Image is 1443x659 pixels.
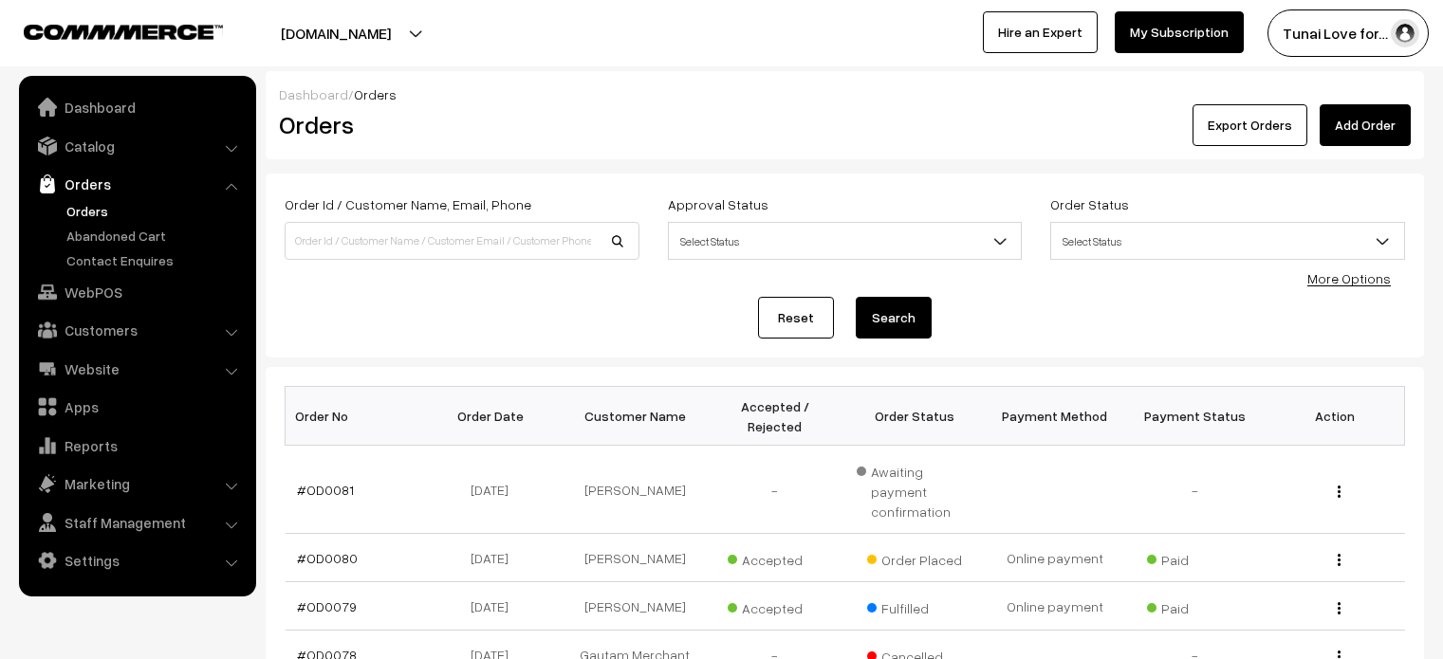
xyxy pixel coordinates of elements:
a: Customers [24,313,250,347]
td: [PERSON_NAME] [565,582,706,631]
span: Orders [354,86,397,102]
a: Dashboard [24,90,250,124]
span: Select Status [1051,225,1404,258]
a: Reports [24,429,250,463]
td: [PERSON_NAME] [565,534,706,582]
span: Accepted [728,594,823,618]
td: [DATE] [425,582,565,631]
span: Accepted [728,545,823,570]
button: Search [856,297,932,339]
div: / [279,84,1411,104]
label: Order Id / Customer Name, Email, Phone [285,194,531,214]
span: Fulfilled [867,594,962,618]
span: Awaiting payment confirmation [857,457,974,522]
th: Payment Status [1125,387,1266,446]
span: Select Status [668,222,1023,260]
h2: Orders [279,110,638,139]
th: Payment Method [985,387,1125,446]
img: Menu [1338,554,1341,566]
td: [PERSON_NAME] [565,446,706,534]
th: Accepted / Rejected [705,387,845,446]
td: - [705,446,845,534]
td: Online payment [985,582,1125,631]
a: Dashboard [279,86,348,102]
a: My Subscription [1115,11,1244,53]
a: Catalog [24,129,250,163]
label: Order Status [1050,194,1129,214]
a: Marketing [24,467,250,501]
a: #OD0079 [297,598,357,614]
a: COMMMERCE [24,19,190,42]
img: COMMMERCE [24,25,223,39]
a: Orders [62,201,250,221]
a: Settings [24,543,250,577]
a: Reset [758,297,834,339]
a: Contact Enquires [62,250,250,270]
a: Staff Management [24,505,250,540]
span: Order Placed [867,545,962,570]
button: Export Orders [1193,104,1307,146]
img: Menu [1338,485,1341,498]
a: Website [24,352,250,386]
button: [DOMAIN_NAME] [214,9,457,57]
img: Menu [1338,602,1341,614]
span: Select Status [1050,222,1405,260]
a: #OD0081 [297,482,354,498]
th: Order No [286,387,426,446]
span: Select Status [669,225,1022,258]
td: [DATE] [425,446,565,534]
img: user [1391,19,1419,47]
input: Order Id / Customer Name / Customer Email / Customer Phone [285,222,639,260]
td: [DATE] [425,534,565,582]
a: Abandoned Cart [62,226,250,246]
a: Orders [24,167,250,201]
button: Tunai Love for… [1267,9,1429,57]
a: WebPOS [24,275,250,309]
td: Online payment [985,534,1125,582]
a: Hire an Expert [983,11,1098,53]
span: Paid [1147,545,1242,570]
th: Order Status [845,387,986,446]
a: Add Order [1320,104,1411,146]
a: Apps [24,390,250,424]
td: - [1125,446,1266,534]
a: More Options [1307,270,1391,286]
span: Paid [1147,594,1242,618]
th: Action [1265,387,1405,446]
th: Customer Name [565,387,706,446]
th: Order Date [425,387,565,446]
a: #OD0080 [297,550,358,566]
label: Approval Status [668,194,768,214]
